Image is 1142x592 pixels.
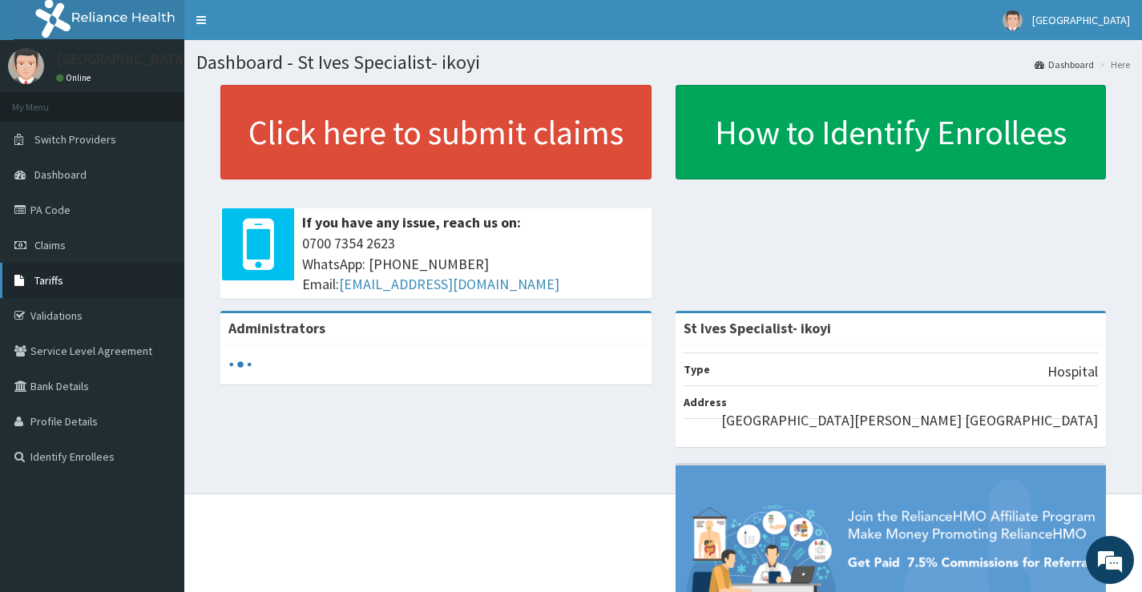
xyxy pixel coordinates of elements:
[684,395,727,409] b: Address
[220,85,652,179] a: Click here to submit claims
[34,132,116,147] span: Switch Providers
[8,48,44,84] img: User Image
[1032,13,1130,27] span: [GEOGRAPHIC_DATA]
[684,319,831,337] strong: St Ives Specialist- ikoyi
[302,233,644,295] span: 0700 7354 2623 WhatsApp: [PHONE_NUMBER] Email:
[228,352,252,377] svg: audio-loading
[302,213,521,232] b: If you have any issue, reach us on:
[339,275,559,293] a: [EMAIL_ADDRESS][DOMAIN_NAME]
[1096,58,1130,71] li: Here
[1035,58,1094,71] a: Dashboard
[34,238,66,252] span: Claims
[56,52,188,66] p: [GEOGRAPHIC_DATA]
[196,52,1130,73] h1: Dashboard - St Ives Specialist- ikoyi
[228,319,325,337] b: Administrators
[684,362,710,377] b: Type
[34,273,63,288] span: Tariffs
[56,72,95,83] a: Online
[34,167,87,182] span: Dashboard
[1003,10,1023,30] img: User Image
[1047,361,1098,382] p: Hospital
[721,410,1098,431] p: [GEOGRAPHIC_DATA][PERSON_NAME] [GEOGRAPHIC_DATA]
[676,85,1107,179] a: How to Identify Enrollees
